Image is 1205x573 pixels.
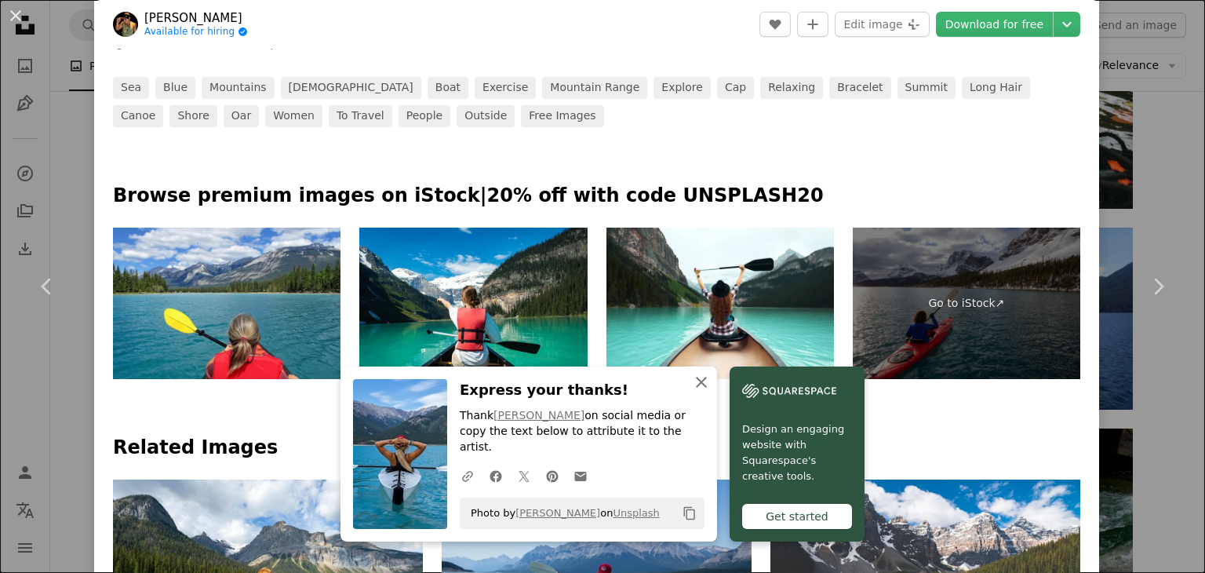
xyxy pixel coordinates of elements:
[464,109,507,122] font: outside
[768,81,815,93] font: relaxing
[929,297,996,309] font: Go to iStock
[538,460,566,491] a: Share it on Pinterest
[265,105,322,127] a: women
[566,460,595,491] a: Share by email
[742,379,836,403] img: file-1606177908946-d1eed1cbe4f5image
[717,77,754,99] a: cap
[359,228,587,380] img: Woman in canoe pointing towards snow-capped mountain
[529,109,595,122] font: Free images
[742,423,844,482] font: Design an engaging website with Squarespace's creative tools.
[121,81,141,93] font: sea
[480,184,487,206] font: |
[249,37,344,49] a: Unsplash License
[163,81,187,93] font: blue
[843,18,902,31] font: Edit image
[113,105,163,127] a: canoe
[144,11,242,25] font: [PERSON_NAME]
[471,507,515,519] font: Photo by
[460,381,628,398] font: Express your thanks!
[725,81,746,93] font: cap
[428,77,468,99] a: boat
[406,109,443,122] font: people
[962,77,1030,99] a: long hair
[766,510,828,523] font: Get started
[289,81,413,93] font: [DEMOGRAPHIC_DATA]
[1111,211,1205,362] a: Following
[113,184,480,206] font: Browse premium images on iStock
[905,81,948,93] font: summit
[760,77,823,99] a: relaxing
[273,109,315,122] font: women
[224,105,259,127] a: oar
[482,81,528,93] font: exercise
[435,81,461,93] font: boat
[853,228,1080,380] a: Go to iStock↗
[460,409,493,422] font: Thank
[996,297,1005,309] font: ↗
[837,81,883,93] font: bracelet
[600,507,613,519] font: on
[132,37,249,49] font: Free to use under the
[177,109,209,122] font: shore
[144,10,248,26] a: [PERSON_NAME]
[829,77,890,99] a: bracelet
[676,500,703,527] button: Copy to clipboard
[897,77,956,99] a: summit
[113,12,138,37] img: Go to Kalen Emsley's profile
[329,105,392,127] a: to travel
[542,77,647,99] a: mountain range
[155,77,195,99] a: blue
[231,109,251,122] font: oar
[169,105,217,127] a: shore
[144,26,248,38] a: Available for hiring
[510,460,538,491] a: Share itTwitter
[945,18,1043,31] font: Download for free
[482,460,510,491] a: Share it on Facebook
[970,81,1022,93] font: long hair
[209,81,267,93] font: mountains
[113,77,149,99] a: sea
[487,184,824,206] font: 20% off with code UNSPLASH20
[606,228,834,380] img: Young woman traveler on canoe enjoying nature view
[521,105,603,127] a: Free images
[515,507,600,519] a: [PERSON_NAME]
[730,367,865,542] a: Design an engaging website with Squarespace's creative tools.Get started
[337,109,384,122] font: to travel
[399,105,451,127] a: people
[113,436,278,458] font: Related Images
[936,12,1053,37] a: Download for free
[281,77,421,99] a: [DEMOGRAPHIC_DATA]
[661,81,703,93] font: explore
[457,105,515,127] a: outside
[144,26,235,37] font: Available for hiring
[835,12,929,37] button: Edit image
[550,81,639,93] font: mountain range
[493,409,584,422] a: [PERSON_NAME]
[475,77,536,99] a: exercise
[202,77,275,99] a: mountains
[613,507,659,519] a: Unsplash
[1054,12,1080,37] button: Choose the download size
[121,109,155,122] font: canoe
[113,228,340,380] img: Woman kayaking with red inflatable kayak on Lake Edith, Rocky Mountains, Jasper, Canada
[759,12,791,37] button: I like
[797,12,828,37] button: Add to collection
[460,409,686,453] font: on social media or copy the text below to attribute it to the artist.
[653,77,711,99] a: explore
